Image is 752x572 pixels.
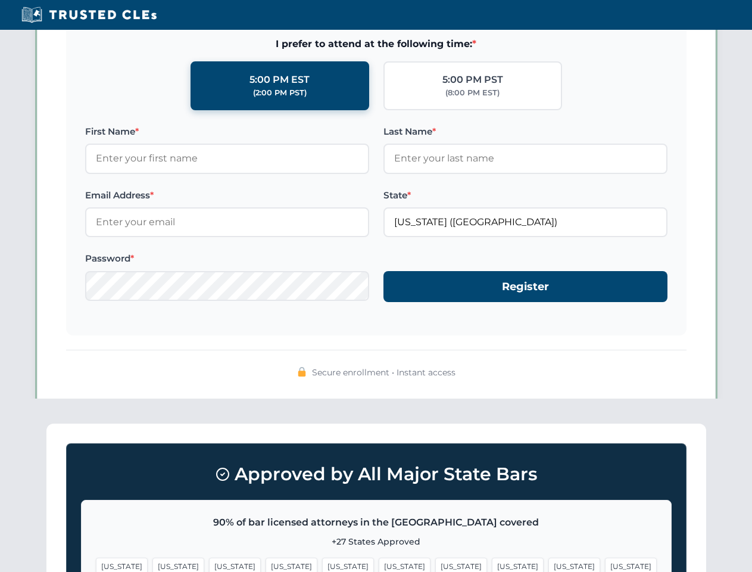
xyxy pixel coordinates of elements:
[383,207,667,237] input: Arizona (AZ)
[253,87,307,99] div: (2:00 PM PST)
[85,207,369,237] input: Enter your email
[18,6,160,24] img: Trusted CLEs
[85,144,369,173] input: Enter your first name
[249,72,310,88] div: 5:00 PM EST
[297,367,307,377] img: 🔒
[383,125,667,139] label: Last Name
[312,366,455,379] span: Secure enrollment • Instant access
[81,458,672,490] h3: Approved by All Major State Bars
[96,535,657,548] p: +27 States Approved
[85,251,369,266] label: Password
[383,188,667,203] label: State
[383,144,667,173] input: Enter your last name
[85,36,667,52] span: I prefer to attend at the following time:
[85,188,369,203] label: Email Address
[96,515,657,530] p: 90% of bar licensed attorneys in the [GEOGRAPHIC_DATA] covered
[85,125,369,139] label: First Name
[445,87,500,99] div: (8:00 PM EST)
[442,72,503,88] div: 5:00 PM PST
[383,271,667,303] button: Register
